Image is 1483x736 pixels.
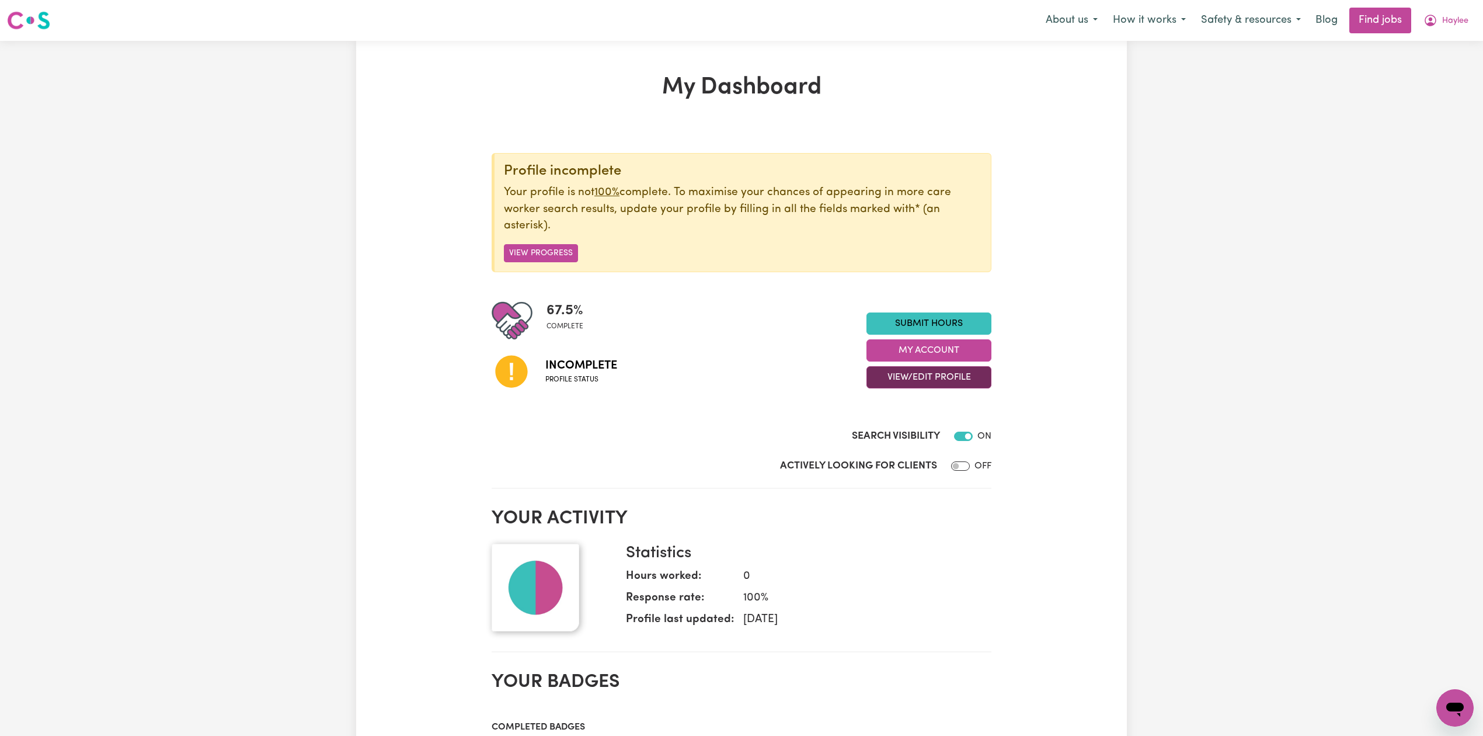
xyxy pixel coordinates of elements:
h3: Completed badges [492,722,991,733]
img: Careseekers logo [7,10,50,31]
div: Profile incomplete [504,163,981,180]
h1: My Dashboard [492,74,991,102]
dt: Hours worked: [626,568,734,590]
a: Careseekers logo [7,7,50,34]
h2: Your activity [492,508,991,530]
h2: Your badges [492,671,991,693]
span: Profile status [545,374,617,385]
p: Your profile is not complete. To maximise your chances of appearing in more care worker search re... [504,185,981,235]
button: Safety & resources [1193,8,1308,33]
button: View/Edit Profile [866,366,991,388]
dd: 0 [734,568,982,585]
button: My Account [1416,8,1476,33]
dt: Profile last updated: [626,612,734,633]
button: My Account [866,339,991,362]
span: Incomplete [545,357,617,374]
span: 67.5 % [546,300,583,321]
a: Submit Hours [866,313,991,335]
span: OFF [974,461,991,471]
button: View Progress [504,244,578,262]
iframe: Button to launch messaging window [1436,689,1474,727]
h3: Statistics [626,544,982,564]
label: Search Visibility [852,429,940,444]
dd: [DATE] [734,612,982,629]
div: Profile completeness: 67.5% [546,300,593,341]
label: Actively Looking for Clients [780,459,937,474]
img: Your profile picture [492,544,579,631]
u: 100% [594,187,619,198]
span: Haylee [1442,15,1468,27]
a: Blog [1308,8,1345,33]
dt: Response rate: [626,590,734,612]
span: complete [546,321,583,332]
dd: 100 % [734,590,982,607]
button: How it works [1105,8,1193,33]
button: About us [1038,8,1105,33]
a: Find jobs [1349,8,1411,33]
span: ON [977,432,991,441]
